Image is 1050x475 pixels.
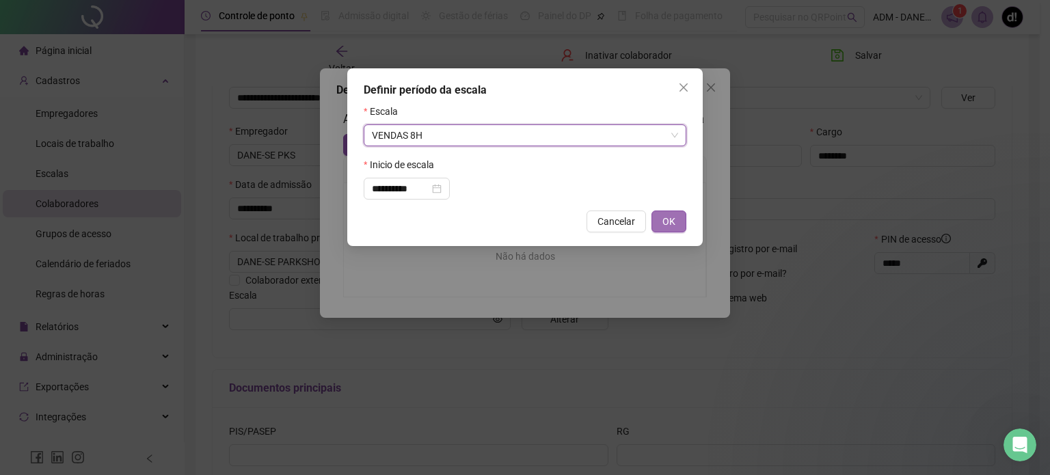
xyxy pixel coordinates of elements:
button: Close [673,77,695,98]
span: close [678,82,689,93]
div: Definir período da escala [364,82,686,98]
span: OK [662,214,675,229]
iframe: Intercom live chat [1004,429,1036,461]
span: Cancelar [597,214,635,229]
button: OK [651,211,686,232]
label: Escala [364,104,407,119]
label: Inicio de escala [364,157,443,172]
button: Cancelar [587,211,646,232]
span: VENDAS 8H [372,125,678,146]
